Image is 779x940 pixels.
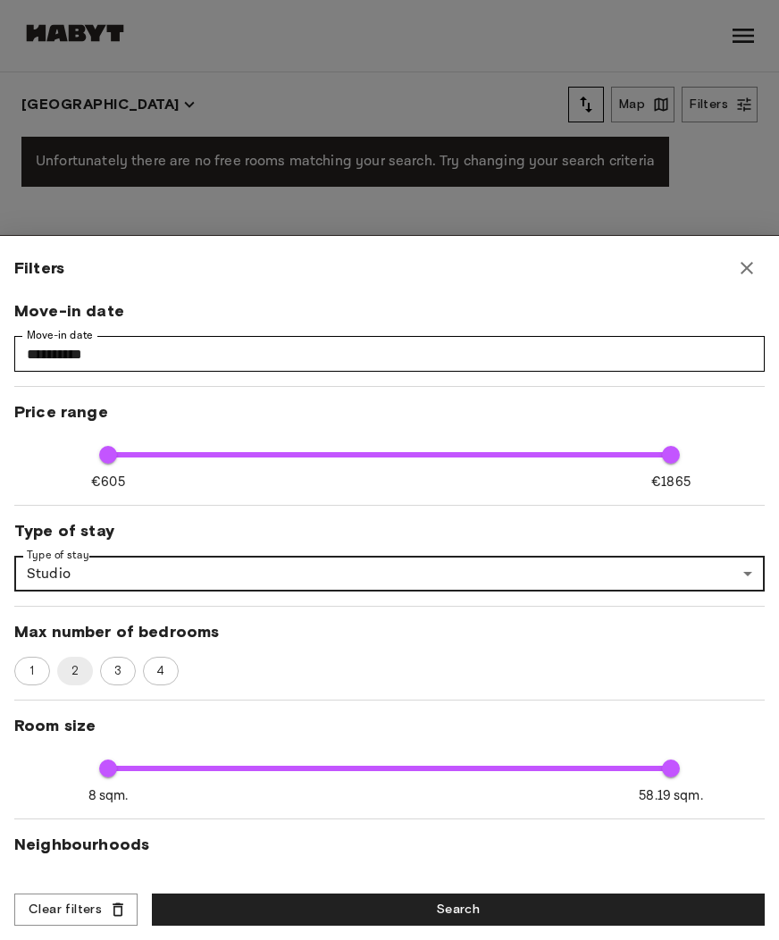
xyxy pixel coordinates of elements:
button: Search [152,894,765,927]
span: 2 [61,662,89,680]
span: Type of stay [14,520,765,541]
span: 58.19 sqm. [639,786,703,805]
span: Filters [14,257,64,279]
div: 1 [14,657,50,685]
span: Neighbourhoods [14,834,765,855]
div: Studio [14,556,765,592]
button: Clear filters [14,894,138,927]
input: Choose date, selected date is 6 Oct 2025 [14,336,765,372]
span: Max number of bedrooms [14,621,765,642]
span: Room size [14,715,765,736]
span: €1865 [651,473,691,491]
span: Move-in date [14,300,765,322]
span: Moabit [42,877,88,899]
div: 4 [143,657,179,685]
div: 2 [57,657,93,685]
span: Price range [14,401,765,423]
span: 4 [147,662,174,680]
label: Type of stay [27,548,89,563]
div: 3 [100,657,136,685]
span: 3 [105,662,131,680]
span: €605 [91,473,125,491]
span: 1 [20,662,44,680]
label: Move-in date [27,328,93,343]
span: 8 sqm. [88,786,129,805]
